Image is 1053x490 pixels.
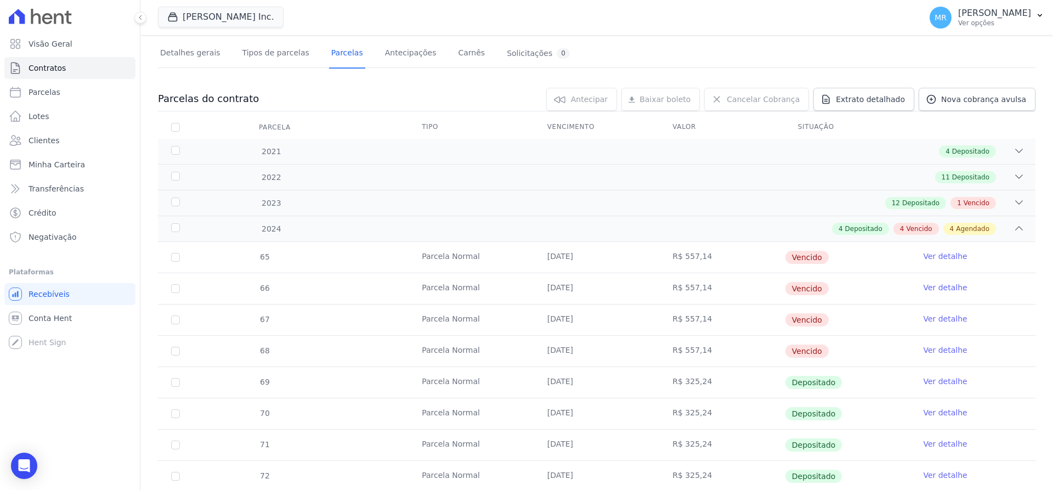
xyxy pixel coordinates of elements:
a: Ver detalhe [923,438,967,449]
td: Parcela Normal [409,430,534,460]
td: [DATE] [534,367,660,398]
span: Depositado [845,224,882,234]
a: Conta Hent [4,307,135,329]
span: 71 [259,440,270,449]
td: R$ 325,24 [659,430,785,460]
span: MR [935,14,947,21]
a: Carnês [456,40,487,69]
td: R$ 557,14 [659,242,785,273]
a: Antecipações [383,40,439,69]
a: Extrato detalhado [813,88,914,111]
span: 67 [259,315,270,324]
a: Nova cobrança avulsa [919,88,1035,111]
span: Extrato detalhado [836,94,905,105]
span: 12 [892,198,900,208]
span: Vencido [785,251,829,264]
p: [PERSON_NAME] [958,8,1031,19]
a: Negativação [4,226,135,248]
td: Parcela Normal [409,336,534,367]
a: Parcelas [4,81,135,103]
input: default [171,284,180,293]
div: Open Intercom Messenger [11,453,37,479]
a: Ver detalhe [923,313,967,324]
span: 11 [942,172,950,182]
td: R$ 325,24 [659,367,785,398]
span: Crédito [29,207,56,218]
input: Só é possível selecionar pagamentos em aberto [171,409,180,418]
span: 68 [259,346,270,355]
span: 72 [259,471,270,480]
span: Transferências [29,183,84,194]
a: Ver detalhe [923,407,967,418]
a: Solicitações0 [505,40,572,69]
span: 69 [259,378,270,386]
button: MR [PERSON_NAME] Ver opções [921,2,1053,33]
a: Contratos [4,57,135,79]
span: 4 [839,224,843,234]
span: Depositado [785,438,842,452]
span: Negativação [29,232,77,243]
h3: Parcelas do contrato [158,92,259,105]
span: Conta Hent [29,313,72,324]
td: R$ 557,14 [659,336,785,367]
td: Parcela Normal [409,367,534,398]
span: Depositado [785,407,842,420]
span: Depositado [952,172,989,182]
div: Parcela [246,116,304,138]
span: Depositado [785,376,842,389]
span: Vencido [906,224,932,234]
a: Visão Geral [4,33,135,55]
div: Solicitações [507,48,570,59]
td: [DATE] [534,336,660,367]
span: 4 [900,224,904,234]
th: Vencimento [534,116,660,139]
button: [PERSON_NAME] Inc. [158,7,284,27]
span: Lotes [29,111,49,122]
span: Recebíveis [29,289,70,300]
td: Parcela Normal [409,273,534,304]
td: Parcela Normal [409,242,534,273]
input: Só é possível selecionar pagamentos em aberto [171,441,180,449]
td: R$ 557,14 [659,273,785,304]
a: Ver detalhe [923,345,967,356]
span: Vencido [785,313,829,326]
td: R$ 557,14 [659,305,785,335]
a: Recebíveis [4,283,135,305]
span: 66 [259,284,270,292]
span: Agendado [956,224,989,234]
a: Minha Carteira [4,154,135,176]
input: Só é possível selecionar pagamentos em aberto [171,378,180,387]
div: 0 [557,48,570,59]
a: Ver detalhe [923,282,967,293]
span: Depositado [952,147,989,156]
input: Só é possível selecionar pagamentos em aberto [171,472,180,481]
a: Ver detalhe [923,470,967,481]
a: Clientes [4,129,135,151]
th: Tipo [409,116,534,139]
input: default [171,316,180,324]
span: 4 [950,224,954,234]
td: [DATE] [534,273,660,304]
div: Plataformas [9,266,131,279]
a: Lotes [4,105,135,127]
input: default [171,347,180,356]
span: Minha Carteira [29,159,85,170]
td: [DATE] [534,430,660,460]
span: Depositado [902,198,939,208]
th: Situação [785,116,910,139]
span: 70 [259,409,270,418]
a: Parcelas [329,40,365,69]
span: 65 [259,252,270,261]
td: R$ 325,24 [659,398,785,429]
span: Parcelas [29,87,60,98]
td: Parcela Normal [409,398,534,429]
th: Valor [659,116,785,139]
span: Vencido [785,282,829,295]
a: Ver detalhe [923,376,967,387]
span: 4 [946,147,950,156]
p: Ver opções [958,19,1031,27]
a: Crédito [4,202,135,224]
span: Vencido [785,345,829,358]
span: Visão Geral [29,38,72,49]
span: Depositado [785,470,842,483]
